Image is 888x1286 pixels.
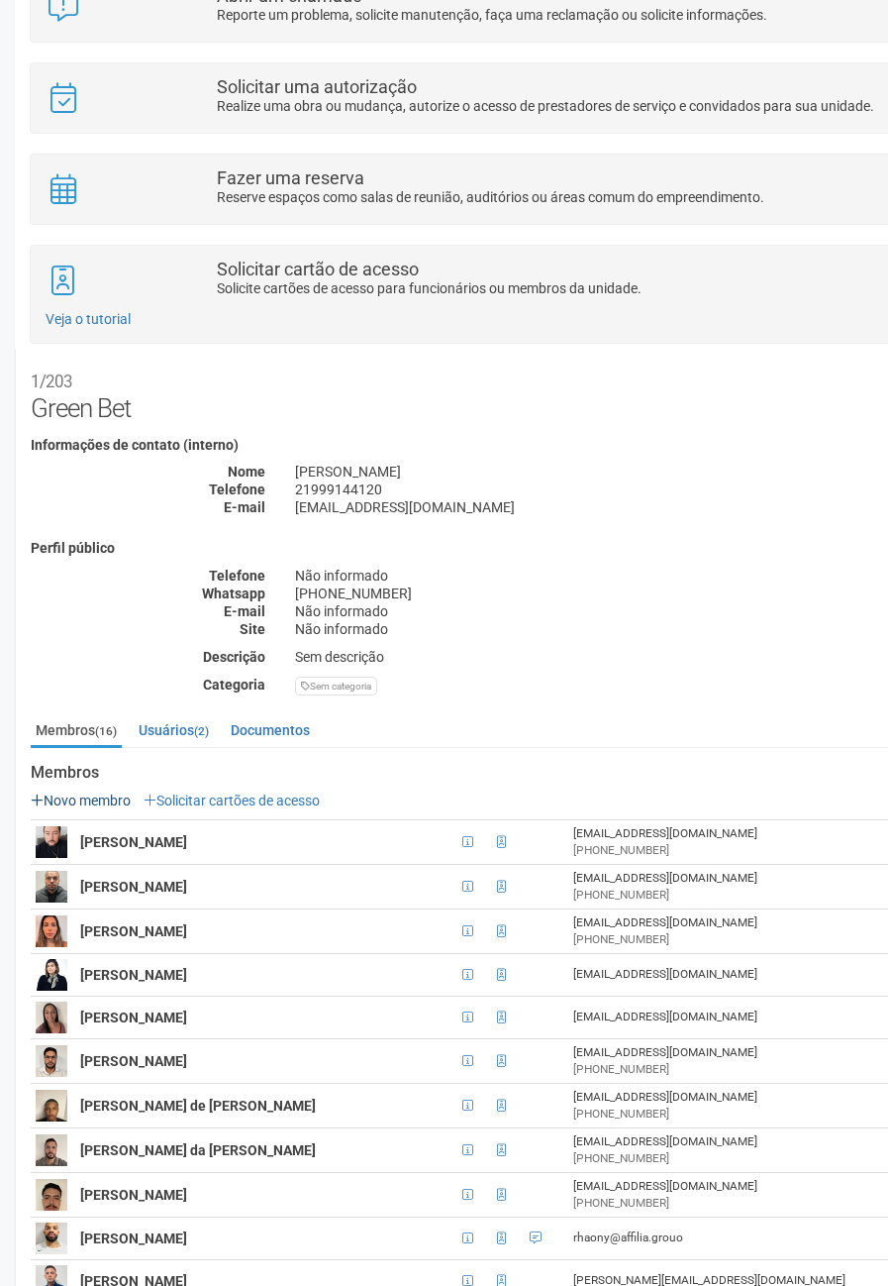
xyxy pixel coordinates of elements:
strong: [PERSON_NAME] [80,1187,187,1203]
strong: [PERSON_NAME] [80,967,187,983]
strong: Solicitar uma autorização [217,76,417,97]
strong: [PERSON_NAME] da [PERSON_NAME] [80,1142,316,1158]
strong: Site [240,621,265,637]
strong: Telefone [209,482,265,497]
strong: Fazer uma reserva [217,167,364,188]
strong: [PERSON_NAME] [80,834,187,850]
a: Membros(16) [31,715,122,748]
div: Sem categoria [295,677,377,696]
small: (16) [95,724,117,738]
img: user.png [36,826,67,858]
img: user.png [36,959,67,991]
img: user.png [36,871,67,903]
strong: E-mail [224,499,265,515]
img: user.png [36,1045,67,1077]
a: Novo membro [31,793,131,808]
strong: [PERSON_NAME] [80,1010,187,1025]
strong: [PERSON_NAME] de [PERSON_NAME] [80,1098,316,1114]
small: 1/203 [31,372,72,391]
img: user.png [36,1179,67,1211]
img: user.png [36,1223,67,1254]
strong: E-mail [224,603,265,619]
strong: Nome [228,464,265,480]
img: user.png [36,1002,67,1033]
a: Veja o tutorial [46,311,131,327]
strong: [PERSON_NAME] [80,923,187,939]
small: (2) [194,724,209,738]
a: Usuários(2) [134,715,214,745]
strong: [PERSON_NAME] [80,1053,187,1069]
strong: Telefone [209,568,265,584]
strong: Descrição [203,649,265,665]
img: user.png [36,915,67,947]
a: Solicitar cartões de acesso [144,793,320,808]
img: user.png [36,1134,67,1166]
strong: [PERSON_NAME] [80,879,187,895]
strong: Whatsapp [202,586,265,601]
a: Documentos [226,715,315,745]
img: user.png [36,1090,67,1122]
strong: Categoria [203,677,265,693]
strong: Solicitar cartão de acesso [217,259,419,279]
strong: [PERSON_NAME] [80,1231,187,1246]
